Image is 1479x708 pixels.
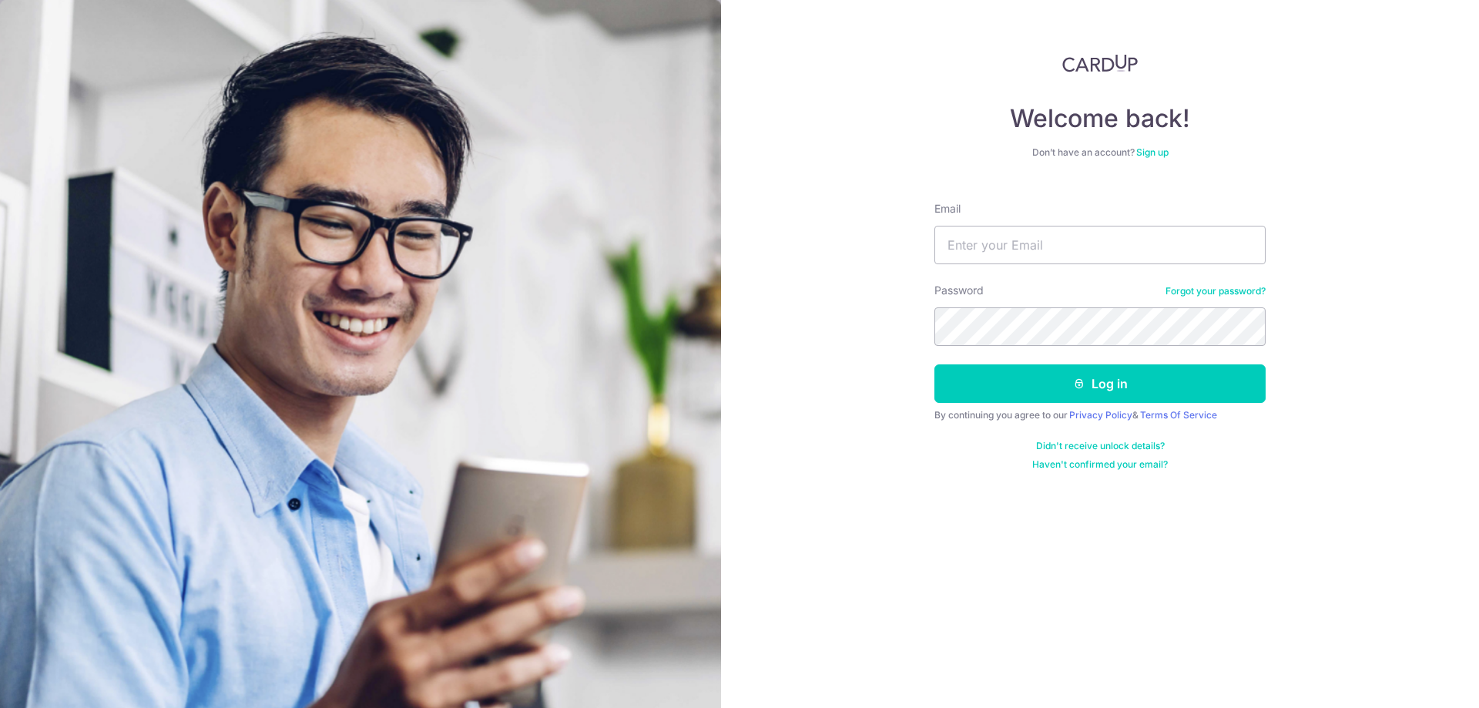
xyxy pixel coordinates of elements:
a: Sign up [1136,146,1169,158]
label: Email [934,201,961,216]
a: Privacy Policy [1069,409,1132,421]
a: Didn't receive unlock details? [1036,440,1165,452]
div: By continuing you agree to our & [934,409,1266,421]
button: Log in [934,364,1266,403]
img: CardUp Logo [1062,54,1138,72]
input: Enter your Email [934,226,1266,264]
h4: Welcome back! [934,103,1266,134]
div: Don’t have an account? [934,146,1266,159]
label: Password [934,283,984,298]
a: Terms Of Service [1140,409,1217,421]
a: Forgot your password? [1165,285,1266,297]
a: Haven't confirmed your email? [1032,458,1168,471]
